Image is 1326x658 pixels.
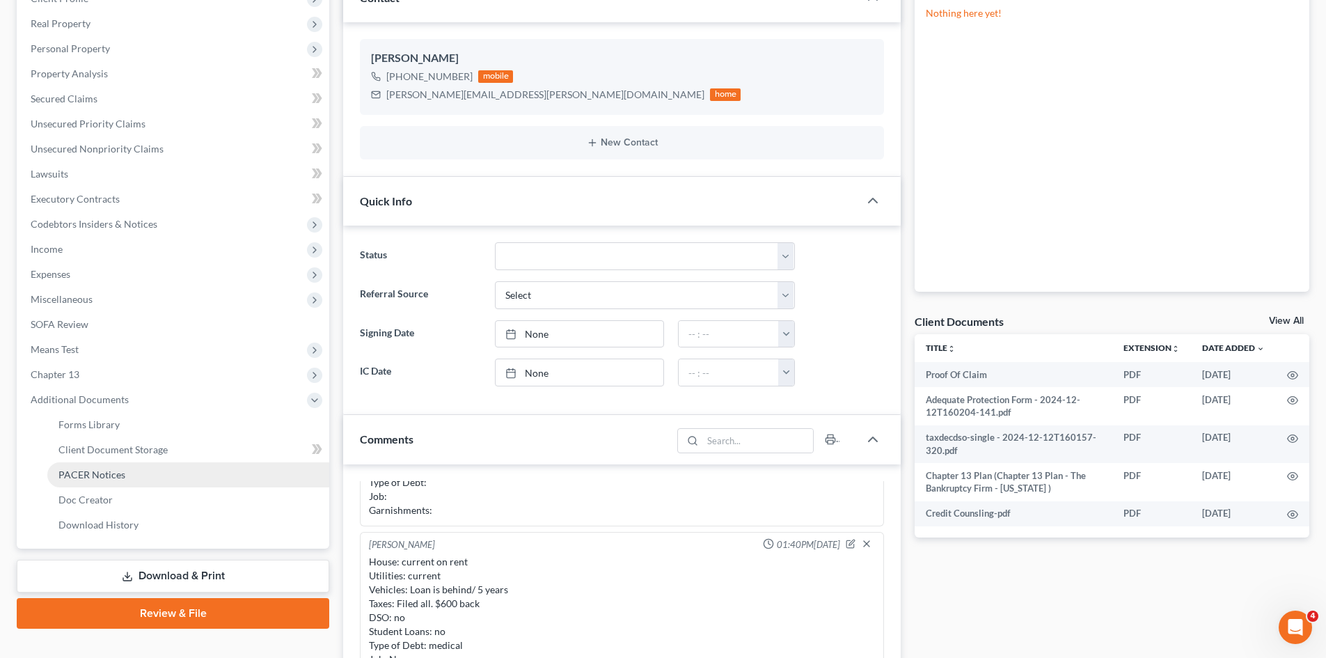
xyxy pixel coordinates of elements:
[353,242,487,270] label: Status
[1171,345,1180,353] i: unfold_more
[369,538,435,552] div: [PERSON_NAME]
[1307,611,1318,622] span: 4
[31,168,68,180] span: Lawsuits
[31,42,110,54] span: Personal Property
[915,425,1112,464] td: taxdecdso-single - 2024-12-12T160157-320.pdf
[1256,345,1265,353] i: expand_more
[947,345,956,353] i: unfold_more
[926,343,956,353] a: Titleunfold_more
[915,362,1112,387] td: Proof Of Claim
[386,70,473,82] span: [PHONE_NUMBER]
[1191,463,1276,501] td: [DATE]
[777,538,840,551] span: 01:40PM[DATE]
[58,444,168,455] span: Client Document Storage
[1112,362,1191,387] td: PDF
[926,6,1298,20] p: Nothing here yet!
[31,17,90,29] span: Real Property
[1191,387,1276,425] td: [DATE]
[1279,611,1312,644] iframe: Intercom live chat
[360,432,413,446] span: Comments
[17,598,329,629] a: Review & File
[58,418,120,430] span: Forms Library
[703,429,814,453] input: Search...
[19,61,329,86] a: Property Analysis
[31,243,63,255] span: Income
[915,463,1112,501] td: Chapter 13 Plan (Chapter 13 Plan - The Bankruptcy Firm - [US_STATE] )
[1269,316,1304,326] a: View All
[710,88,741,101] div: home
[1112,425,1191,464] td: PDF
[19,111,329,136] a: Unsecured Priority Claims
[1191,362,1276,387] td: [DATE]
[58,494,113,506] span: Doc Creator
[47,462,329,487] a: PACER Notices
[1191,501,1276,526] td: [DATE]
[496,321,663,347] a: None
[496,359,663,386] a: None
[19,86,329,111] a: Secured Claims
[1112,387,1191,425] td: PDF
[19,162,329,187] a: Lawsuits
[31,218,157,230] span: Codebtors Insiders & Notices
[19,312,329,337] a: SOFA Review
[47,512,329,538] a: Download History
[31,68,108,79] span: Property Analysis
[1202,343,1265,353] a: Date Added expand_more
[1112,463,1191,501] td: PDF
[31,143,164,155] span: Unsecured Nonpriority Claims
[58,519,139,531] span: Download History
[478,70,513,83] div: mobile
[1112,501,1191,526] td: PDF
[47,412,329,437] a: Forms Library
[679,321,779,347] input: -- : --
[915,314,1004,329] div: Client Documents
[31,118,145,130] span: Unsecured Priority Claims
[31,368,79,380] span: Chapter 13
[371,50,873,67] div: [PERSON_NAME]
[19,136,329,162] a: Unsecured Nonpriority Claims
[915,501,1112,526] td: Credit Counsling-pdf
[47,487,329,512] a: Doc Creator
[31,93,97,104] span: Secured Claims
[19,187,329,212] a: Executory Contracts
[915,387,1112,425] td: Adequate Protection Form - 2024-12-12T160204-141.pdf
[1123,343,1180,353] a: Extensionunfold_more
[1191,425,1276,464] td: [DATE]
[353,281,487,309] label: Referral Source
[31,393,129,405] span: Additional Documents
[353,320,487,348] label: Signing Date
[371,137,873,148] button: New Contact
[679,359,779,386] input: -- : --
[31,193,120,205] span: Executory Contracts
[17,560,329,593] a: Download & Print
[360,194,412,207] span: Quick Info
[31,318,88,330] span: SOFA Review
[31,343,79,355] span: Means Test
[31,268,70,280] span: Expenses
[47,437,329,462] a: Client Document Storage
[353,359,487,386] label: IC Date
[386,88,704,102] div: [PERSON_NAME][EMAIL_ADDRESS][PERSON_NAME][DOMAIN_NAME]
[58,469,125,480] span: PACER Notices
[31,293,93,305] span: Miscellaneous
